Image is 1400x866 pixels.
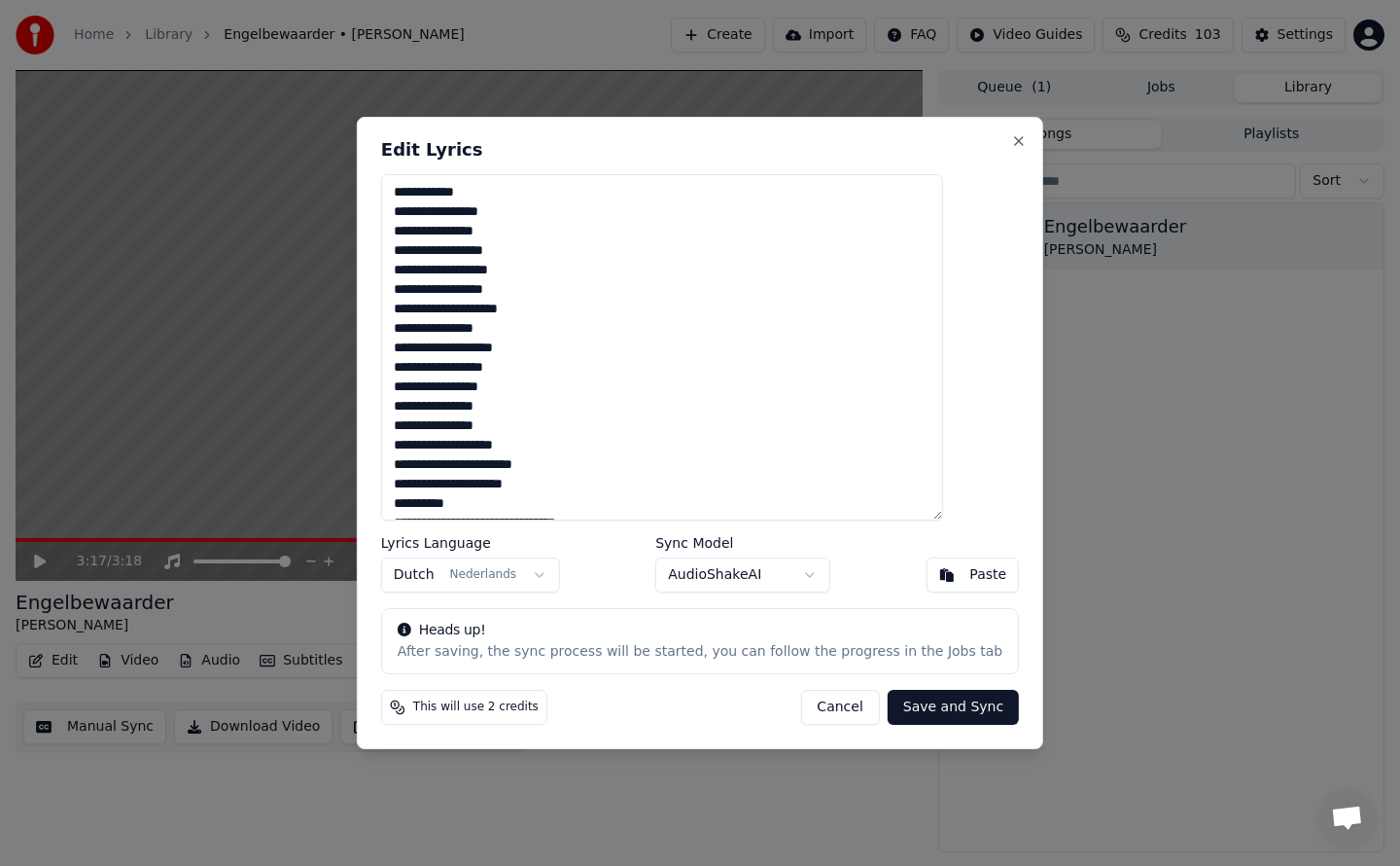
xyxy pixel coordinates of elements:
label: Lyrics Language [381,536,560,550]
div: Heads up! [398,621,1002,640]
button: Save and Sync [888,690,1019,725]
label: Sync Model [655,536,830,550]
div: Paste [969,565,1006,585]
h2: Edit Lyrics [381,141,1019,159]
button: Paste [926,558,1019,593]
div: After saving, the sync process will be started, you can follow the progress in the Jobs tab [398,642,1002,662]
button: Cancel [800,690,879,725]
span: This will use 2 credits [413,700,539,715]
